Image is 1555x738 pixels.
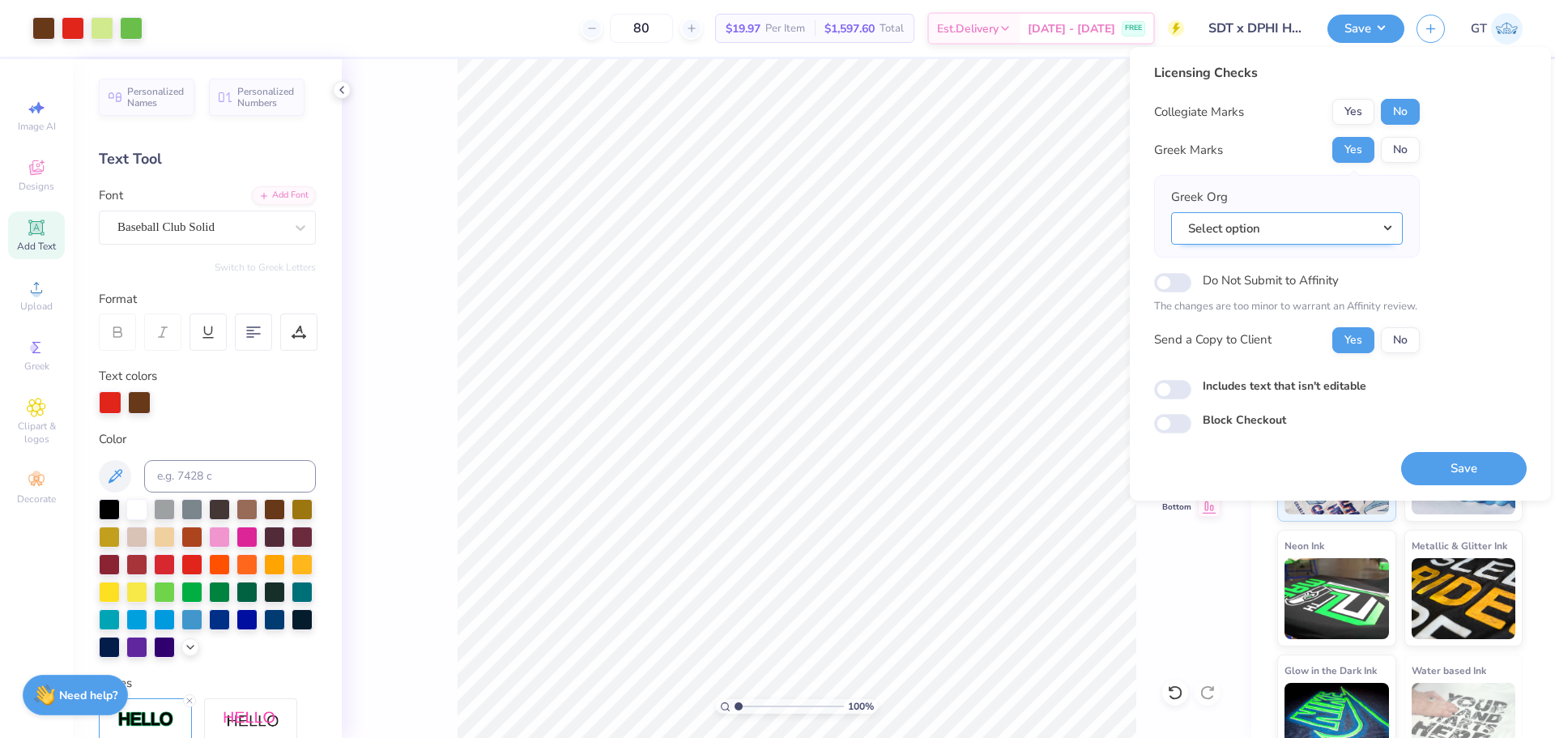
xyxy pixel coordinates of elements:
[1154,63,1420,83] div: Licensing Checks
[215,261,316,274] button: Switch to Greek Letters
[1171,188,1228,207] label: Greek Org
[1028,20,1115,37] span: [DATE] - [DATE]
[1381,137,1420,163] button: No
[99,674,316,693] div: Styles
[1332,327,1374,353] button: Yes
[848,699,874,714] span: 100 %
[99,148,316,170] div: Text Tool
[765,20,805,37] span: Per Item
[726,20,760,37] span: $19.97
[117,710,174,729] img: Stroke
[237,86,295,109] span: Personalized Numbers
[1284,537,1324,554] span: Neon Ink
[99,430,316,449] div: Color
[1203,412,1286,429] label: Block Checkout
[8,420,65,446] span: Clipart & logos
[1154,141,1223,160] div: Greek Marks
[17,493,56,506] span: Decorate
[880,20,904,37] span: Total
[1332,137,1374,163] button: Yes
[1412,537,1507,554] span: Metallic & Glitter Ink
[59,688,117,703] strong: Need help?
[1284,662,1377,679] span: Glow in the Dark Ink
[937,20,999,37] span: Est. Delivery
[1154,299,1420,315] p: The changes are too minor to warrant an Affinity review.
[99,186,123,205] label: Font
[99,290,317,309] div: Format
[17,240,56,253] span: Add Text
[1381,327,1420,353] button: No
[1203,378,1366,395] label: Includes text that isn't editable
[1332,99,1374,125] button: Yes
[610,14,673,43] input: – –
[24,360,49,373] span: Greek
[824,20,875,37] span: $1,597.60
[252,186,316,205] div: Add Font
[99,367,157,386] label: Text colors
[1203,270,1339,291] label: Do Not Submit to Affinity
[19,180,54,193] span: Designs
[223,710,279,731] img: Shadow
[1471,13,1523,45] a: GT
[1412,558,1516,639] img: Metallic & Glitter Ink
[1471,19,1487,38] span: GT
[1381,99,1420,125] button: No
[1401,452,1527,485] button: Save
[1171,212,1403,245] button: Select option
[1412,662,1486,679] span: Water based Ink
[1196,12,1315,45] input: Untitled Design
[127,86,185,109] span: Personalized Names
[1284,558,1389,639] img: Neon Ink
[1154,103,1244,122] div: Collegiate Marks
[1327,15,1404,43] button: Save
[1154,331,1272,349] div: Send a Copy to Client
[1491,13,1523,45] img: Gil Tec
[1162,501,1191,513] span: Bottom
[20,300,53,313] span: Upload
[1125,23,1142,34] span: FREE
[144,460,316,493] input: e.g. 7428 c
[18,120,56,133] span: Image AI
